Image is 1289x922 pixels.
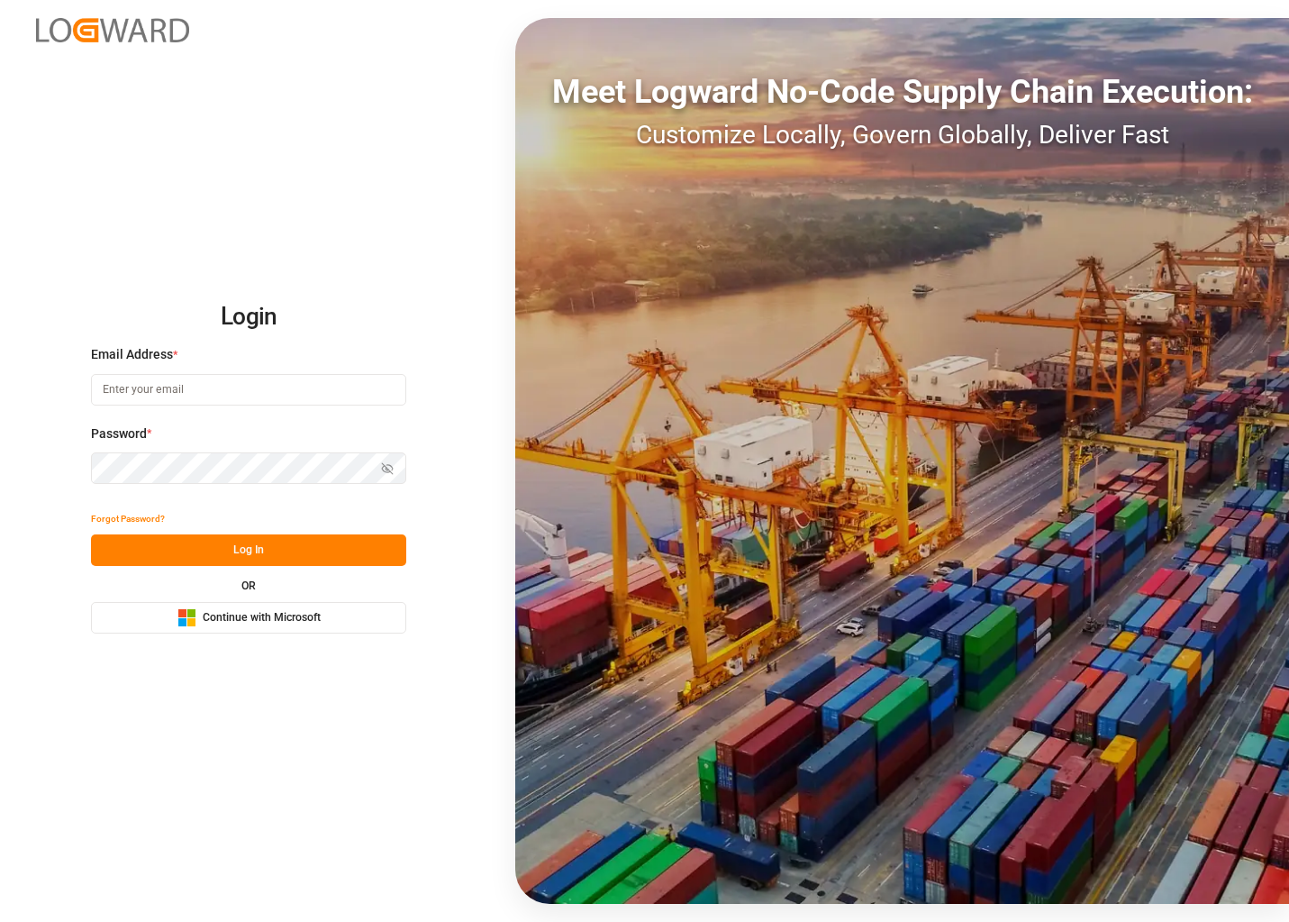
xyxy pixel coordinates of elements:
[36,18,189,42] img: Logward_new_orange.png
[91,424,147,443] span: Password
[91,602,406,634] button: Continue with Microsoft
[203,610,321,626] span: Continue with Microsoft
[91,534,406,566] button: Log In
[91,374,406,406] input: Enter your email
[91,503,165,534] button: Forgot Password?
[515,68,1289,116] div: Meet Logward No-Code Supply Chain Execution:
[515,116,1289,154] div: Customize Locally, Govern Globally, Deliver Fast
[241,580,256,591] small: OR
[91,345,173,364] span: Email Address
[91,288,406,346] h2: Login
